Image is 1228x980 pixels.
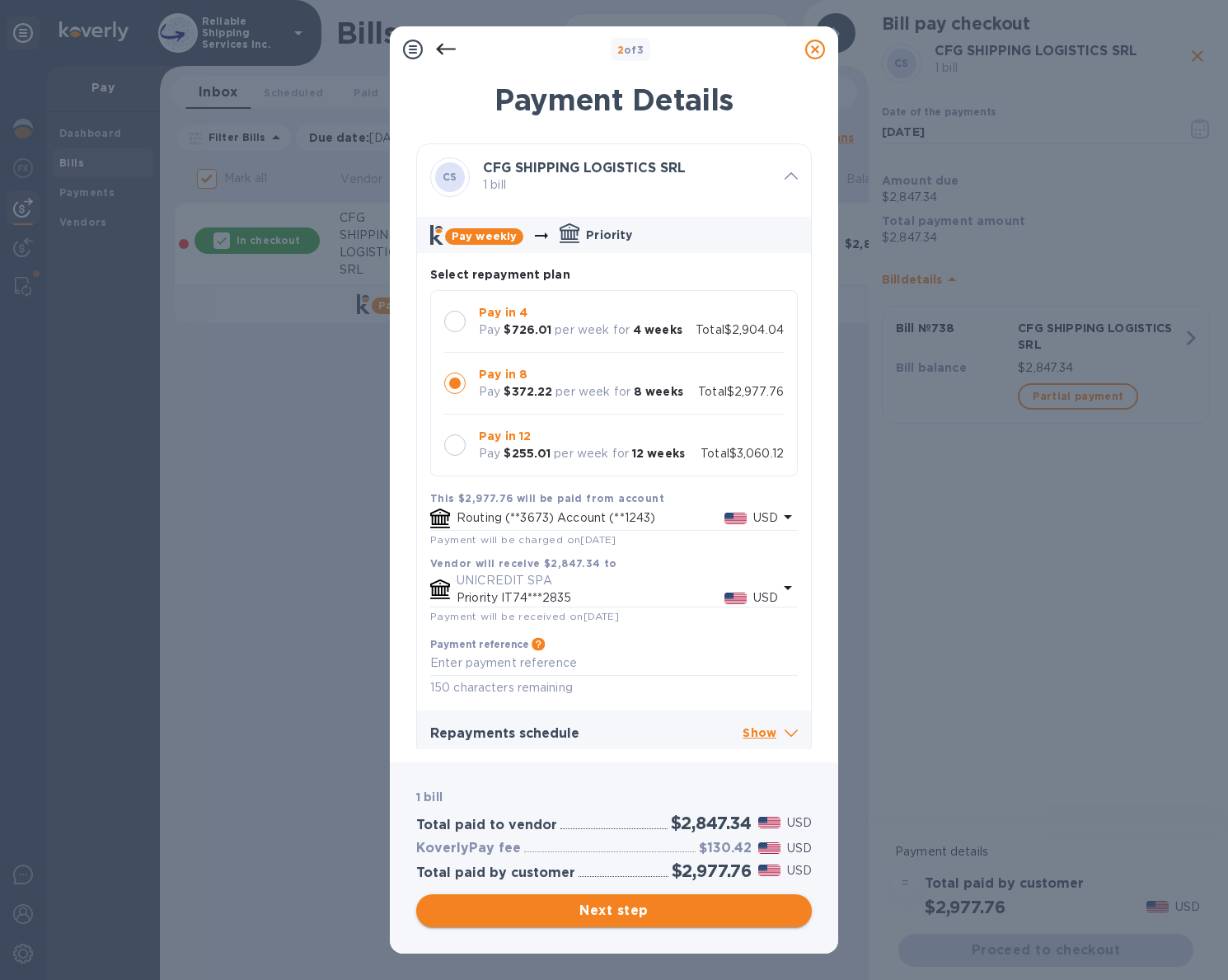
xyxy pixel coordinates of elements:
h2: $2,977.76 [672,860,752,881]
h3: KoverlyPay fee [416,841,521,856]
h2: $2,847.34 [671,813,752,833]
span: Next step [429,901,799,921]
p: USD [787,862,812,879]
h3: Payment reference [430,639,528,650]
p: Pay [479,445,500,462]
p: per week for [555,383,630,401]
b: Pay in 4 [479,306,527,319]
p: Pay [479,321,500,339]
h3: Total paid to vendor [416,818,557,833]
img: USD [758,842,780,854]
h3: Total paid by customer [416,865,575,881]
img: USD [758,817,780,828]
p: USD [753,589,778,607]
div: CSCFG SHIPPING LOGISTICS SRL 1 bill [417,144,811,210]
p: Total $2,904.04 [696,321,784,339]
p: per week for [554,445,629,462]
b: This $2,977.76 will be paid from account [430,492,664,504]
img: USD [724,513,747,524]
b: Vendor will receive $2,847.34 to [430,557,617,570]
b: $255.01 [504,447,551,460]
b: of 3 [617,44,644,56]
b: CFG SHIPPING LOGISTICS SRL [483,160,686,176]
b: 4 weeks [633,323,682,336]
p: per week for [555,321,630,339]
p: 150 characters remaining [430,678,798,697]
p: Priority IT74***2835 [457,589,724,607]
img: USD [724,593,747,604]
img: USD [758,865,780,876]
b: Pay in 8 [479,368,527,381]
b: $372.22 [504,385,552,398]
h1: Payment Details [416,82,812,117]
p: Priority [586,227,632,243]
p: Total $2,977.76 [698,383,784,401]
h3: Repayments schedule [430,726,743,742]
button: Next step [416,894,812,927]
p: Total $3,060.12 [701,445,784,462]
b: 12 weeks [632,447,685,460]
p: Show [743,724,798,744]
b: 8 weeks [634,385,683,398]
span: Payment will be received on [DATE] [430,610,619,622]
b: Select repayment plan [430,268,570,281]
p: 1 bill [483,176,771,194]
b: 1 bill [416,790,443,804]
p: Routing (**3673) Account (**1243) [457,509,724,527]
b: CS [443,171,457,183]
p: USD [787,814,812,832]
b: Pay in 12 [479,429,531,443]
b: Pay weekly [452,230,517,242]
h3: $130.42 [699,841,752,856]
p: UNICREDIT SPA [457,572,778,589]
span: 2 [617,44,624,56]
p: USD [753,509,778,527]
span: Payment will be charged on [DATE] [430,533,616,546]
b: $726.01 [504,323,551,336]
p: USD [787,840,812,857]
p: Pay [479,383,500,401]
